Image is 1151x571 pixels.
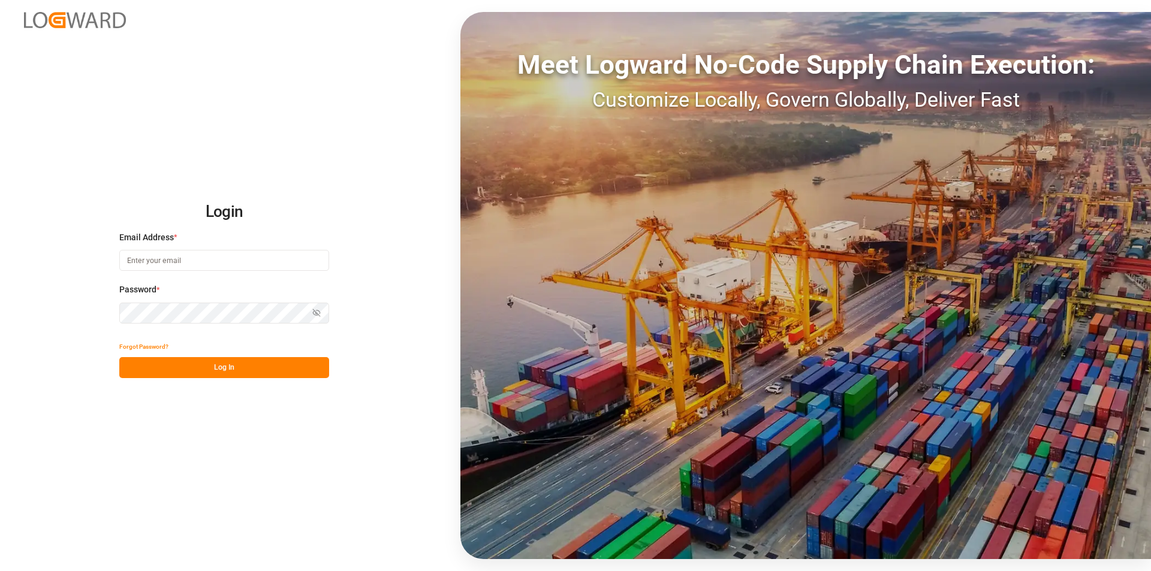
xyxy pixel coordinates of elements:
[119,357,329,378] button: Log In
[119,193,329,231] h2: Login
[24,12,126,28] img: Logward_new_orange.png
[460,45,1151,84] div: Meet Logward No-Code Supply Chain Execution:
[119,336,168,357] button: Forgot Password?
[460,84,1151,115] div: Customize Locally, Govern Globally, Deliver Fast
[119,283,156,296] span: Password
[119,231,174,244] span: Email Address
[119,250,329,271] input: Enter your email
